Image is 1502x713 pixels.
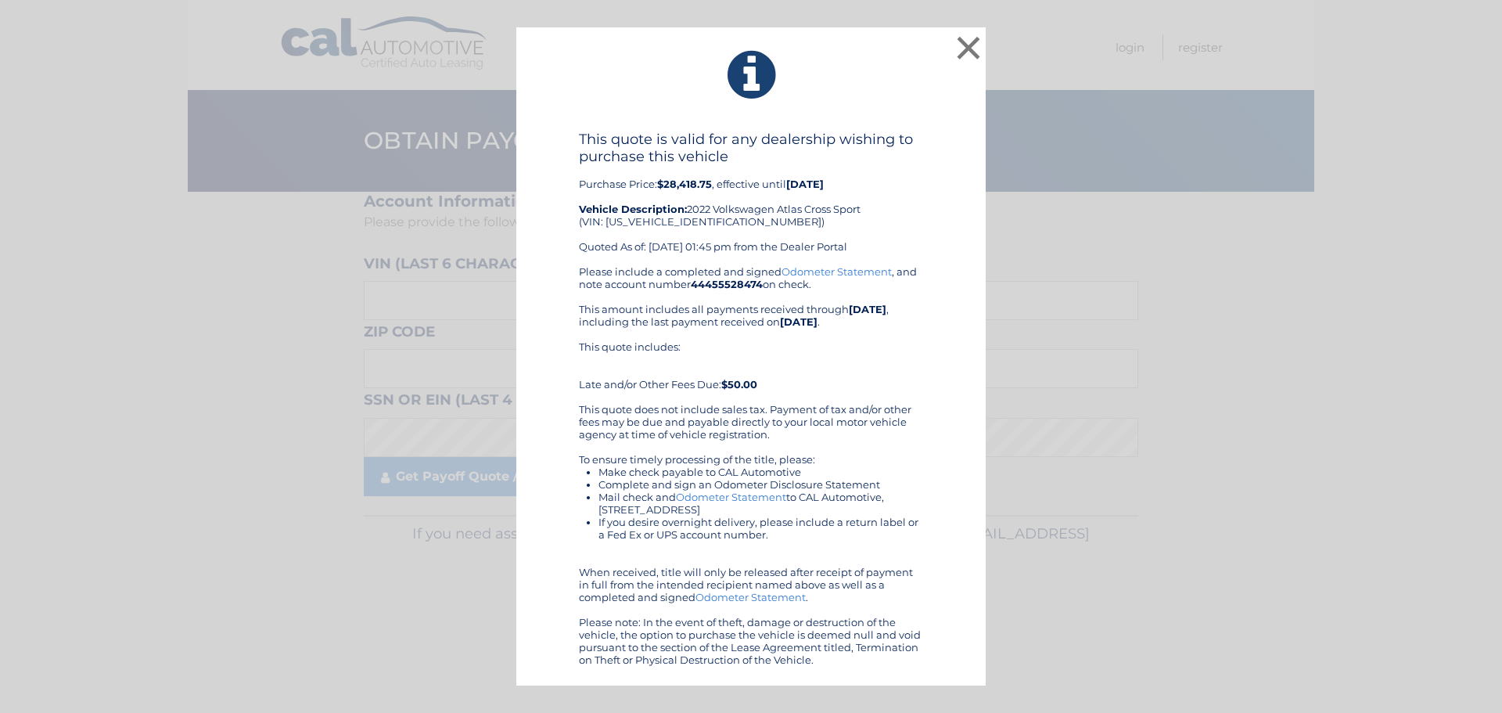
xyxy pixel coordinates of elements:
[849,303,886,315] b: [DATE]
[598,516,923,541] li: If you desire overnight delivery, please include a return label or a Fed Ex or UPS account number.
[598,466,923,478] li: Make check payable to CAL Automotive
[691,278,763,290] b: 44455528474
[657,178,712,190] b: $28,418.75
[579,203,687,215] strong: Vehicle Description:
[579,340,923,391] div: This quote includes: Late and/or Other Fees Due:
[780,315,817,328] b: [DATE]
[695,591,806,603] a: Odometer Statement
[782,265,892,278] a: Odometer Statement
[598,478,923,491] li: Complete and sign an Odometer Disclosure Statement
[579,131,923,265] div: Purchase Price: , effective until 2022 Volkswagen Atlas Cross Sport (VIN: [US_VEHICLE_IDENTIFICAT...
[579,131,923,165] h4: This quote is valid for any dealership wishing to purchase this vehicle
[676,491,786,503] a: Odometer Statement
[953,32,984,63] button: ×
[786,178,824,190] b: [DATE]
[579,265,923,666] div: Please include a completed and signed , and note account number on check. This amount includes al...
[721,378,757,391] b: $50.00
[598,491,923,516] li: Mail check and to CAL Automotive, [STREET_ADDRESS]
